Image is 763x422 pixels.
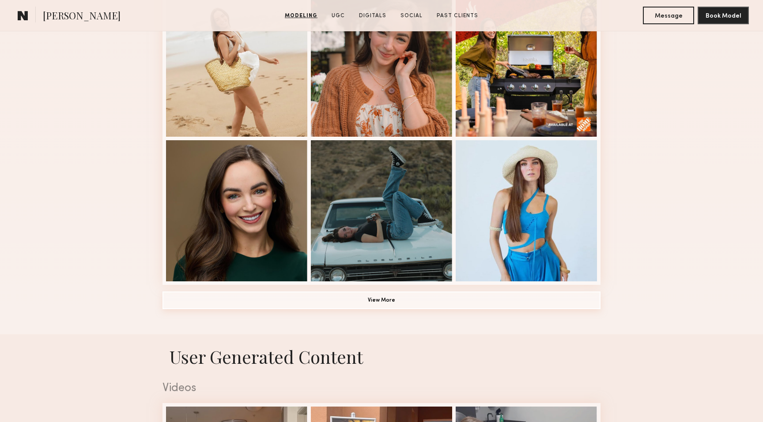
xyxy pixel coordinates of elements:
[43,9,121,24] span: [PERSON_NAME]
[698,7,749,24] button: Book Model
[643,7,694,24] button: Message
[155,345,608,368] h1: User Generated Content
[397,12,426,20] a: Social
[162,383,601,394] div: Videos
[162,291,601,309] button: View More
[698,11,749,19] a: Book Model
[355,12,390,20] a: Digitals
[328,12,348,20] a: UGC
[433,12,482,20] a: Past Clients
[281,12,321,20] a: Modeling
